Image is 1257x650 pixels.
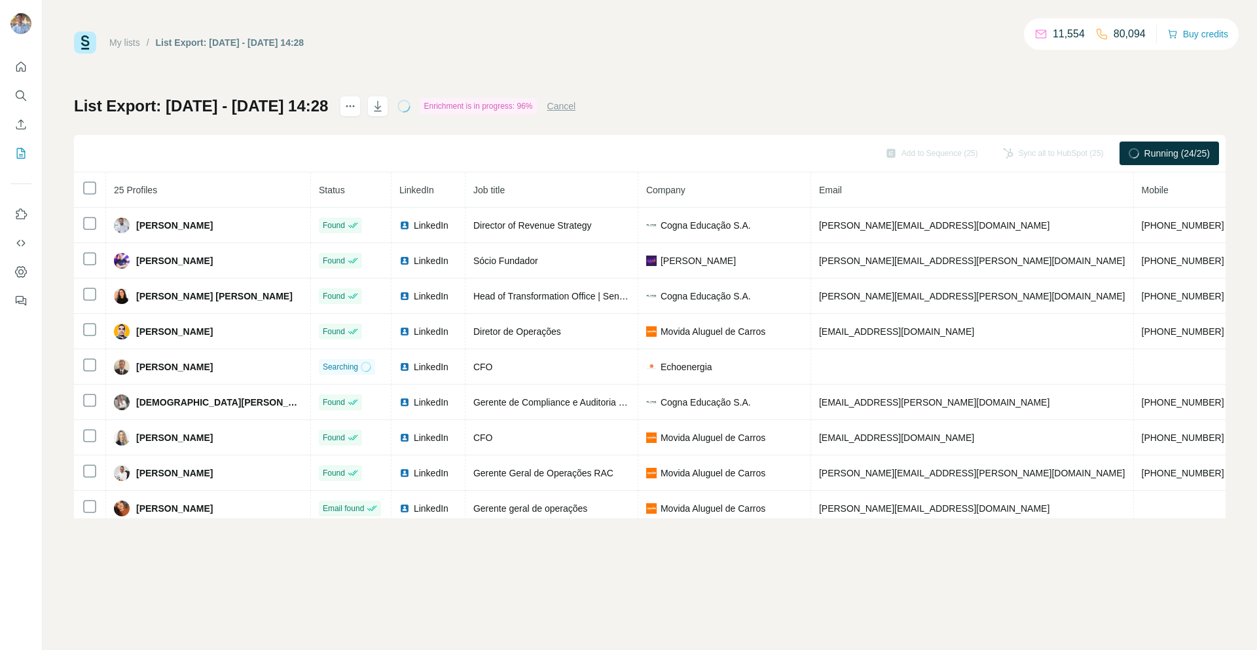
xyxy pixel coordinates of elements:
[420,98,536,114] div: Enrichment is in progress: 96%
[646,220,657,231] img: company-logo
[136,254,213,267] span: [PERSON_NAME]
[819,397,1049,408] span: [EMAIL_ADDRESS][PERSON_NAME][DOMAIN_NAME]
[399,397,410,408] img: LinkedIn logo
[323,290,345,302] span: Found
[819,291,1125,301] span: [PERSON_NAME][EMAIL_ADDRESS][PERSON_NAME][DOMAIN_NAME]
[414,325,448,338] span: LinkedIn
[414,431,448,444] span: LinkedIn
[414,360,448,373] span: LinkedIn
[1142,220,1224,231] span: [PHONE_NUMBER]
[147,36,149,49] li: /
[114,394,130,410] img: Avatar
[473,362,493,372] span: CFO
[10,84,31,107] button: Search
[323,467,345,479] span: Found
[1167,25,1228,43] button: Buy credits
[136,467,213,480] span: [PERSON_NAME]
[136,431,213,444] span: [PERSON_NAME]
[114,324,130,339] img: Avatar
[74,31,96,54] img: Surfe Logo
[323,361,358,373] span: Searching
[399,432,410,443] img: LinkedIn logo
[819,326,974,337] span: [EMAIL_ADDRESS][DOMAIN_NAME]
[661,219,751,232] span: Cogna Educação S.A.
[399,185,434,195] span: LinkedIn
[661,360,712,373] span: Echoenergia
[473,220,592,231] span: Director of Revenue Strategy
[10,202,31,226] button: Use Surfe on LinkedIn
[114,218,130,233] img: Avatar
[136,396,302,409] span: [DEMOGRAPHIC_DATA][PERSON_NAME]
[10,231,31,255] button: Use Surfe API
[399,256,410,266] img: LinkedIn logo
[323,255,345,267] span: Found
[1142,256,1224,266] span: [PHONE_NUMBER]
[323,503,364,514] span: Email found
[114,185,157,195] span: 25 Profiles
[646,185,685,195] span: Company
[136,290,293,303] span: [PERSON_NAME] [PERSON_NAME]
[323,220,345,231] span: Found
[646,326,657,337] img: company-logo
[399,468,410,478] img: LinkedIn logo
[414,290,448,303] span: LinkedIn
[136,360,213,373] span: [PERSON_NAME]
[414,502,448,515] span: LinkedIn
[114,501,130,516] img: Avatar
[473,291,668,301] span: Head of Transformation Office | Senior Manager
[340,96,361,117] button: actions
[323,396,345,408] span: Found
[646,362,657,372] img: company-logo
[114,253,130,269] img: Avatar
[319,185,345,195] span: Status
[323,326,345,337] span: Found
[473,185,505,195] span: Job title
[819,220,1049,231] span: [PERSON_NAME][EMAIL_ADDRESS][DOMAIN_NAME]
[10,142,31,165] button: My lists
[114,288,130,304] img: Avatar
[646,291,657,301] img: company-logo
[399,220,410,231] img: LinkedIn logo
[414,396,448,409] span: LinkedIn
[1142,326,1224,337] span: [PHONE_NUMBER]
[819,185,842,195] span: Email
[819,256,1125,266] span: [PERSON_NAME][EMAIL_ADDRESS][PERSON_NAME][DOMAIN_NAME]
[414,254,448,267] span: LinkedIn
[1142,397,1224,408] span: [PHONE_NUMBER]
[10,55,31,79] button: Quick start
[10,13,31,34] img: Avatar
[661,396,751,409] span: Cogna Educação S.A.
[1142,291,1224,301] span: [PHONE_NUMBER]
[661,325,765,338] span: Movida Aluguel de Carros
[473,256,538,266] span: Sócio Fundador
[136,502,213,515] span: [PERSON_NAME]
[399,503,410,514] img: LinkedIn logo
[661,290,751,303] span: Cogna Educação S.A.
[414,219,448,232] span: LinkedIn
[136,219,213,232] span: [PERSON_NAME]
[547,100,576,113] button: Cancel
[114,465,130,481] img: Avatar
[661,467,765,480] span: Movida Aluguel de Carros
[646,432,657,443] img: company-logo
[10,260,31,284] button: Dashboard
[114,359,130,375] img: Avatar
[1142,432,1224,443] span: [PHONE_NUMBER]
[661,502,765,515] span: Movida Aluguel de Carros
[114,430,130,446] img: Avatar
[10,289,31,313] button: Feedback
[109,37,140,48] a: My lists
[473,432,493,443] span: CFO
[399,291,410,301] img: LinkedIn logo
[399,326,410,337] img: LinkedIn logo
[473,503,587,514] span: Gerente geral de operações
[661,254,736,267] span: [PERSON_NAME]
[473,326,561,337] span: Diretor de Operações
[819,432,974,443] span: [EMAIL_ADDRESS][DOMAIN_NAME]
[646,397,657,408] img: company-logo
[473,468,613,478] span: Gerente Geral de Operações RAC
[819,468,1125,478] span: [PERSON_NAME][EMAIL_ADDRESS][PERSON_NAME][DOMAIN_NAME]
[156,36,304,49] div: List Export: [DATE] - [DATE] 14:28
[1142,185,1169,195] span: Mobile
[1142,468,1224,478] span: [PHONE_NUMBER]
